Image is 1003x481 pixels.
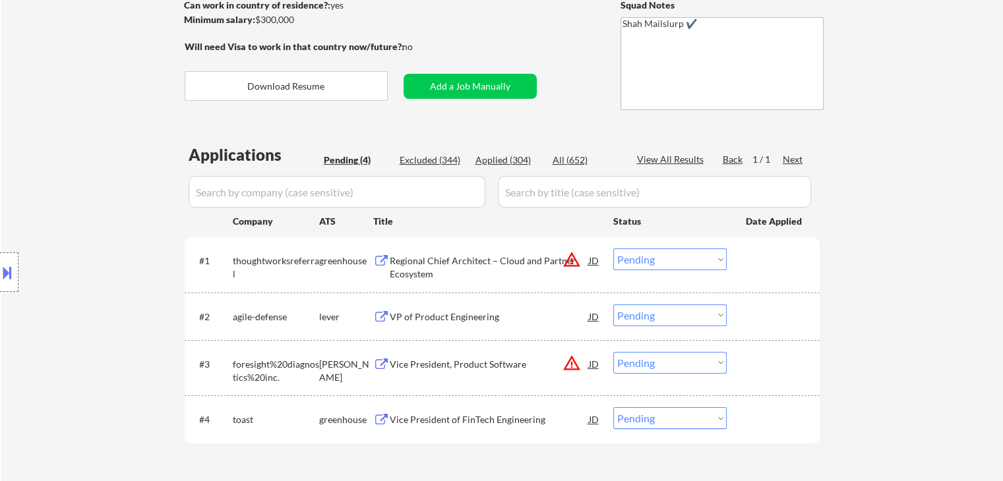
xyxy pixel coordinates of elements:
div: Status [613,209,727,233]
div: All (652) [553,154,619,167]
div: lever [319,310,373,324]
div: JD [588,352,601,376]
input: Search by company (case sensitive) [189,176,485,208]
div: agile-defense [233,310,319,324]
div: Regional Chief Architect – Cloud and Partner Ecosystem [390,254,589,280]
div: [PERSON_NAME] [319,358,373,383]
div: 1 / 1 [752,153,783,166]
div: greenhouse [319,254,373,268]
button: warning_amber [562,354,581,372]
div: toast [233,413,319,426]
div: thoughtworksreferral [233,254,319,280]
div: View All Results [637,153,708,166]
div: foresight%20diagnostics%20inc. [233,358,319,383]
div: Excluded (344) [400,154,466,167]
div: Pending (4) [324,154,390,167]
button: Add a Job Manually [404,74,537,99]
div: VP of Product Engineering [390,310,589,324]
div: Applied (304) [475,154,541,167]
input: Search by title (case sensitive) [498,176,811,208]
div: JD [588,304,601,328]
div: Vice President of FinTech Engineering [390,413,589,426]
button: Download Resume [185,71,388,101]
div: Vice President, Product Software [390,358,589,371]
strong: Minimum salary: [184,14,255,25]
strong: Will need Visa to work in that country now/future?: [185,41,404,52]
div: $300,000 [184,13,404,26]
div: Applications [189,147,319,163]
div: Next [783,153,804,166]
div: Company [233,215,319,228]
div: Back [723,153,744,166]
div: no [402,40,440,53]
div: Title [373,215,601,228]
div: Date Applied [746,215,804,228]
div: JD [588,407,601,431]
button: warning_amber [562,250,581,269]
div: ATS [319,215,373,228]
div: JD [588,248,601,272]
div: greenhouse [319,413,373,426]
